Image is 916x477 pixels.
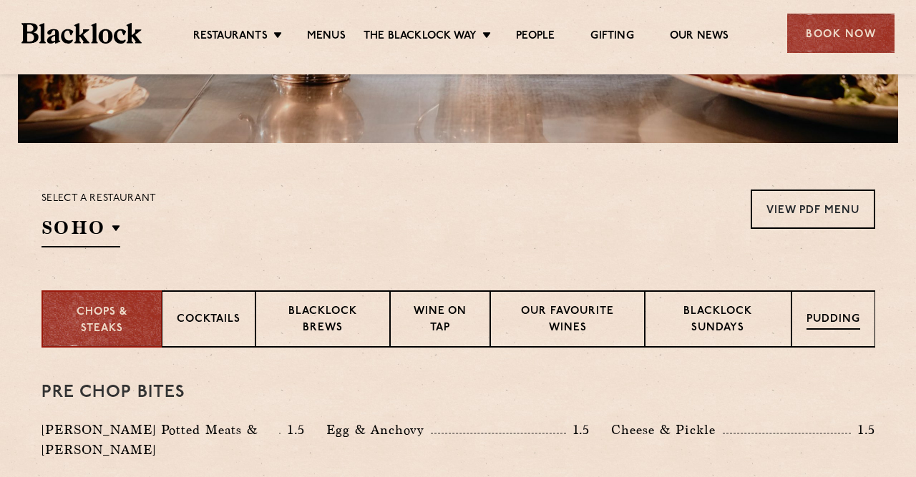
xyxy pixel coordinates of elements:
h2: SOHO [42,215,120,247]
a: The Blacklock Way [364,29,477,45]
p: Wine on Tap [405,304,475,338]
a: Gifting [590,29,633,45]
p: Egg & Anchovy [326,420,431,440]
p: Blacklock Sundays [660,304,776,338]
p: Chops & Steaks [57,305,147,337]
p: Pudding [807,312,860,330]
img: BL_Textured_Logo-footer-cropped.svg [21,23,142,43]
p: Cocktails [177,312,240,330]
h3: Pre Chop Bites [42,383,875,402]
p: Our favourite wines [505,304,630,338]
p: 1.5 [281,421,305,439]
p: [PERSON_NAME] Potted Meats & [PERSON_NAME] [42,420,280,460]
p: Blacklock Brews [271,304,375,338]
a: Restaurants [193,29,268,45]
div: Book Now [787,14,895,53]
p: Cheese & Pickle [611,420,723,440]
a: Our News [670,29,729,45]
a: Menus [307,29,346,45]
p: 1.5 [566,421,590,439]
a: People [516,29,555,45]
p: 1.5 [851,421,875,439]
a: View PDF Menu [751,190,875,229]
p: Select a restaurant [42,190,157,208]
